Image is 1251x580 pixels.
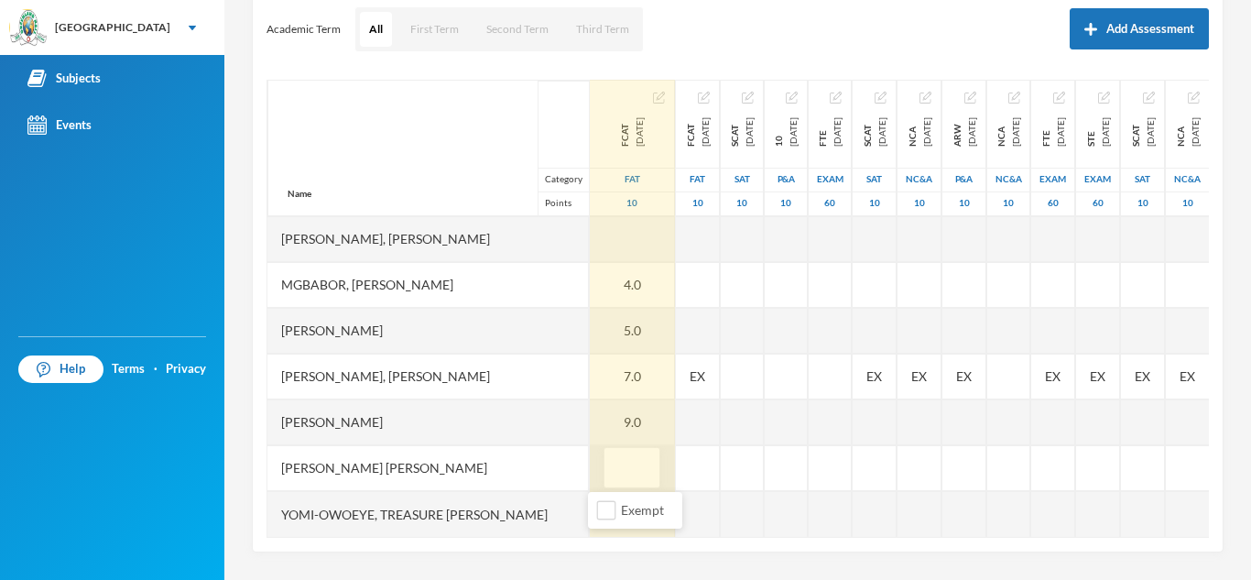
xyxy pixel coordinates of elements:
[1083,117,1113,147] div: Second Term Exam
[1098,90,1110,104] button: Edit Assessment
[721,168,763,192] div: Second Assessment Test
[267,491,589,537] div: Yomi-owoeye, Treasure [PERSON_NAME]
[1039,117,1068,147] div: First Term Exam
[897,168,941,192] div: Notecheck And Attendance
[866,367,882,386] span: Student Exempted.
[905,117,919,147] span: NCA
[676,192,719,215] div: 10
[154,360,158,378] div: ·
[267,445,589,491] div: [PERSON_NAME] [PERSON_NAME]
[1083,117,1098,147] span: STE
[964,90,976,104] button: Edit Assessment
[590,192,674,215] div: 10
[267,22,341,37] p: Academic Term
[1188,90,1200,104] button: Edit Assessment
[1143,92,1155,104] img: edit
[1039,117,1053,147] span: FTE
[267,399,589,445] div: [PERSON_NAME]
[10,10,47,47] img: logo
[267,308,589,354] div: [PERSON_NAME]
[1121,192,1164,215] div: 10
[809,168,851,192] div: Examination
[538,168,589,192] div: Category
[853,168,896,192] div: Second Assessment Test
[897,192,941,215] div: 10
[1173,117,1188,147] span: NCA
[1128,117,1143,147] span: SCAT
[911,367,927,386] span: Student Exempted.
[727,117,742,147] span: SCAT
[1098,92,1110,104] img: edit
[617,117,632,147] span: FCAT
[653,92,665,104] img: edit
[676,168,719,192] div: First Assessment Test
[1008,92,1020,104] img: edit
[956,367,972,386] span: Student Exempted.
[1166,168,1209,192] div: Notecheck And Attendance
[112,360,145,378] a: Terms
[590,399,675,445] div: 9.0
[905,117,934,147] div: Note Checking And Attendance
[1128,117,1158,147] div: Second Continuous Assessment Test
[830,92,842,104] img: edit
[987,168,1029,192] div: Notecheck And Attendance
[538,192,589,215] div: Points
[1008,90,1020,104] button: Edit Assessment
[875,90,887,104] button: Edit Assessment
[1188,92,1200,104] img: edit
[683,117,713,147] div: First Continuous Assessment Test
[590,354,675,399] div: 7.0
[994,117,1008,147] span: NCA
[1173,117,1202,147] div: Note Checking And Attendance
[786,92,798,104] img: edit
[1135,367,1150,386] span: Student Exempted.
[18,356,103,383] a: Help
[614,502,671,518] span: Exempt
[477,12,558,47] button: Second Term
[653,90,665,104] button: Edit Assessment
[809,192,851,215] div: 60
[267,216,589,262] div: [PERSON_NAME], [PERSON_NAME]
[853,192,896,215] div: 10
[964,92,976,104] img: edit
[590,168,674,192] div: First Assessment Test
[721,192,763,215] div: 10
[771,117,786,147] span: 10
[401,12,468,47] button: First Term
[815,117,830,147] span: FTE
[166,360,206,378] a: Privacy
[698,90,710,104] button: Edit Assessment
[919,92,931,104] img: edit
[1031,192,1074,215] div: 60
[268,172,331,215] div: Name
[27,69,101,88] div: Subjects
[1180,367,1195,386] span: Student Exempted.
[786,90,798,104] button: Edit Assessment
[1090,367,1105,386] span: Student Exempted.
[698,92,710,104] img: edit
[830,90,842,104] button: Edit Assessment
[727,117,756,147] div: Second Continuous Assessment Test
[1031,168,1074,192] div: Examination
[994,117,1023,147] div: Note checking And Attendance
[860,117,875,147] span: SCAT
[1053,90,1065,104] button: Edit Assessment
[567,12,638,47] button: Third Term
[771,117,800,147] div: Assignment Research Work
[950,117,979,147] div: Assignment And Research Work
[765,168,807,192] div: Project And Assignment
[360,12,392,47] button: All
[815,117,844,147] div: First Term Exam
[1076,192,1119,215] div: 60
[1045,367,1061,386] span: Student Exempted.
[875,92,887,104] img: edit
[1070,8,1209,49] button: Add Assessment
[1053,92,1065,104] img: edit
[590,308,675,354] div: 5.0
[267,262,589,308] div: Mgbabor, [PERSON_NAME]
[1143,90,1155,104] button: Edit Assessment
[919,90,931,104] button: Edit Assessment
[27,115,92,135] div: Events
[742,92,754,104] img: edit
[1076,168,1119,192] div: Examination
